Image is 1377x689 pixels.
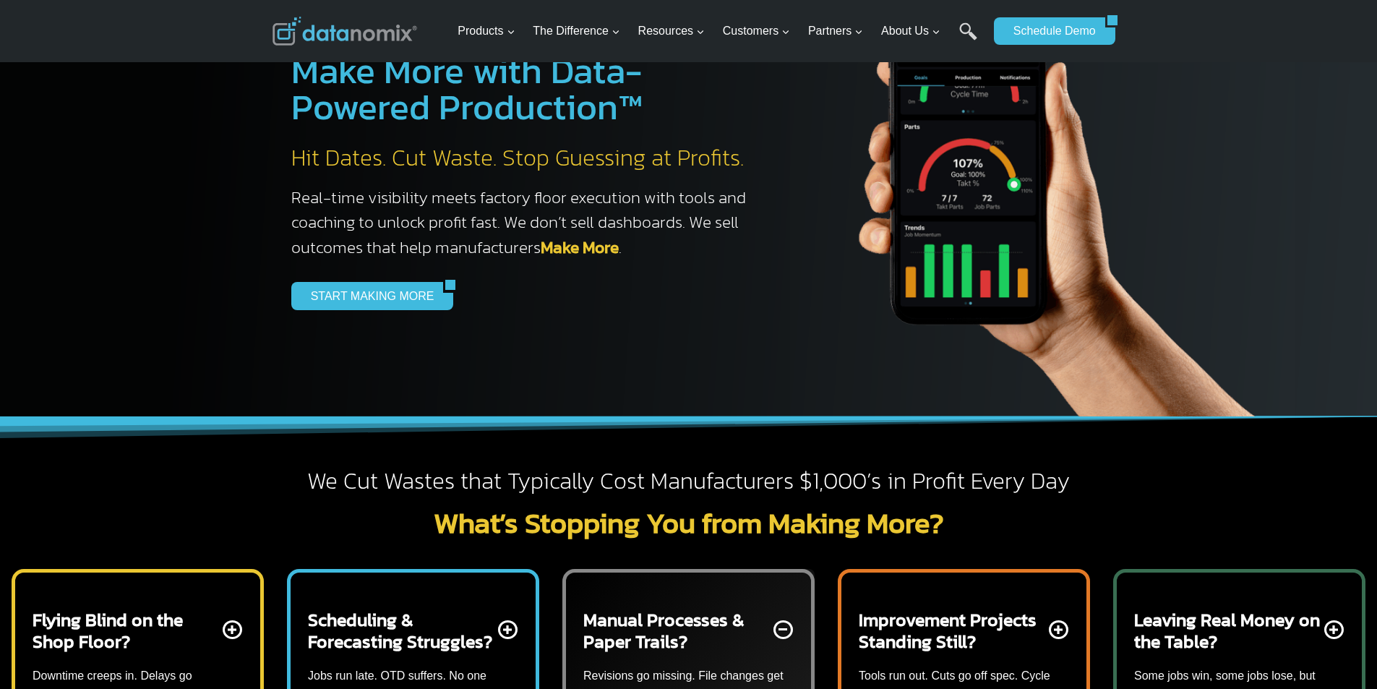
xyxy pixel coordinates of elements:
a: Privacy Policy [197,322,244,333]
h2: Manual Processes & Paper Trails? [583,609,771,652]
span: Customers [723,22,790,40]
span: About Us [881,22,940,40]
h2: Scheduling & Forecasting Struggles? [308,609,495,652]
h3: Real-time visibility meets factory floor execution with tools and coaching to unlock profit fast.... [291,185,761,260]
iframe: Popup CTA [7,433,239,682]
span: State/Region [325,179,381,192]
h2: What’s Stopping You from Making More? [273,508,1105,537]
img: Datanomix [273,17,417,46]
h2: We Cut Wastes that Typically Cost Manufacturers $1,000’s in Profit Every Day [273,466,1105,497]
a: Make More [541,235,619,260]
span: The Difference [533,22,620,40]
h1: Make More with Data-Powered Production™ [291,53,761,125]
span: Partners [808,22,863,40]
span: Phone number [325,60,390,73]
a: Terms [162,322,184,333]
a: Search [959,22,977,55]
span: Resources [638,22,705,40]
nav: Primary Navigation [452,8,987,55]
a: Schedule Demo [994,17,1105,45]
a: START MAKING MORE [291,282,444,309]
h2: Improvement Projects Standing Still? [859,609,1046,652]
span: Products [458,22,515,40]
h2: Leaving Real Money on the Table? [1134,609,1321,652]
h2: Hit Dates. Cut Waste. Stop Guessing at Profits. [291,143,761,174]
span: Last Name [325,1,372,14]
